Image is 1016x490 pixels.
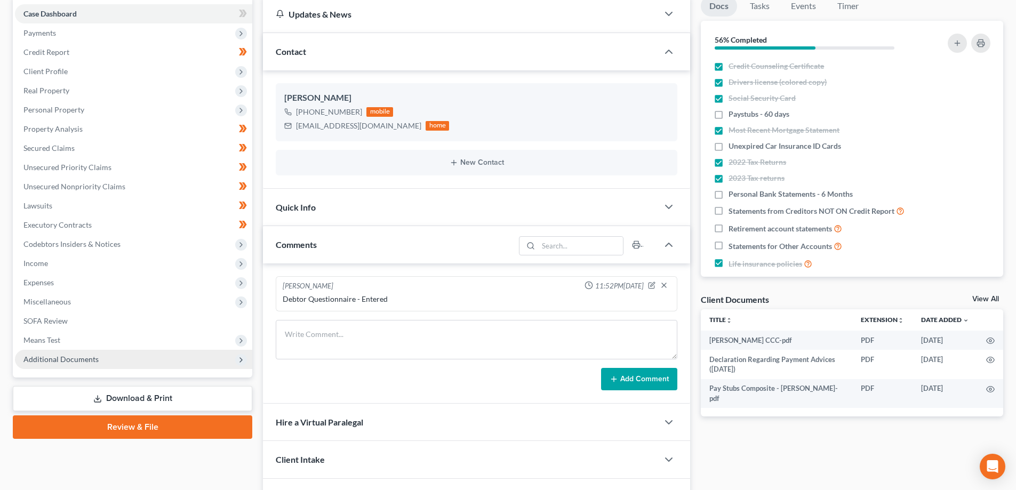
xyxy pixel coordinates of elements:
td: Pay Stubs Composite - [PERSON_NAME]-pdf [701,379,852,408]
a: Review & File [13,415,252,439]
td: Declaration Regarding Payment Advices ([DATE]) [701,350,852,379]
i: expand_more [963,317,969,324]
a: Download & Print [13,386,252,411]
span: Expenses [23,278,54,287]
span: Social Security Card [729,93,796,103]
td: PDF [852,331,913,350]
button: Add Comment [601,368,677,390]
td: [PERSON_NAME] CCC-pdf [701,331,852,350]
span: SOFA Review [23,316,68,325]
span: KBB Report [729,275,768,285]
span: Comments [276,239,317,250]
a: Property Analysis [15,119,252,139]
a: Extensionunfold_more [861,316,904,324]
span: Unsecured Priority Claims [23,163,111,172]
td: [DATE] [913,379,978,408]
span: Real Property [23,86,69,95]
span: Payments [23,28,56,37]
span: Property Analysis [23,124,83,133]
i: unfold_more [898,317,904,324]
div: home [426,121,449,131]
span: Unsecured Nonpriority Claims [23,182,125,191]
span: Statements from Creditors NOT ON Credit Report [729,206,894,216]
td: PDF [852,379,913,408]
a: Unsecured Priority Claims [15,158,252,177]
span: Executory Contracts [23,220,92,229]
div: Client Documents [701,294,769,305]
td: PDF [852,350,913,379]
span: Means Test [23,335,60,344]
span: Unexpired Car Insurance ID Cards [729,141,841,151]
span: Drivers license (colored copy) [729,77,827,87]
span: Credit Counseling Certificate [729,61,824,71]
a: Date Added expand_more [921,316,969,324]
span: Miscellaneous [23,297,71,306]
a: Credit Report [15,43,252,62]
a: Executory Contracts [15,215,252,235]
span: Paystubs - 60 days [729,109,789,119]
i: unfold_more [726,317,732,324]
span: Lawsuits [23,201,52,210]
a: Lawsuits [15,196,252,215]
span: Personal Bank Statements - 6 Months [729,189,853,199]
span: Client Intake [276,454,325,464]
span: Client Profile [23,67,68,76]
span: Contact [276,46,306,57]
span: Income [23,259,48,268]
span: Case Dashboard [23,9,77,18]
a: Unsecured Nonpriority Claims [15,177,252,196]
button: New Contact [284,158,669,167]
div: Open Intercom Messenger [980,454,1005,479]
strong: 56% Completed [715,35,767,44]
a: Case Dashboard [15,4,252,23]
div: Updates & News [276,9,645,20]
td: [DATE] [913,331,978,350]
span: 2022 Tax Returns [729,157,786,167]
a: Titleunfold_more [709,316,732,324]
span: 2023 Tax returns [729,173,785,183]
a: View All [972,295,999,303]
span: 11:52PM[DATE] [595,281,644,291]
span: Credit Report [23,47,69,57]
div: [PERSON_NAME] [283,281,333,292]
span: Additional Documents [23,355,99,364]
div: [PERSON_NAME] [284,92,669,105]
span: Most Recent Mortgage Statement [729,125,839,135]
div: mobile [366,107,393,117]
span: Codebtors Insiders & Notices [23,239,121,248]
div: [PHONE_NUMBER] [296,107,362,117]
span: Statements for Other Accounts [729,241,832,252]
div: [EMAIL_ADDRESS][DOMAIN_NAME] [296,121,421,131]
span: Quick Info [276,202,316,212]
a: SOFA Review [15,311,252,331]
td: [DATE] [913,350,978,379]
span: Personal Property [23,105,84,114]
span: Secured Claims [23,143,75,152]
a: Secured Claims [15,139,252,158]
div: Debtor Questionnaire - Entered [283,294,670,304]
span: Life insurance policies [729,259,802,269]
input: Search... [539,237,623,255]
span: Retirement account statements [729,223,832,234]
span: Hire a Virtual Paralegal [276,417,363,427]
